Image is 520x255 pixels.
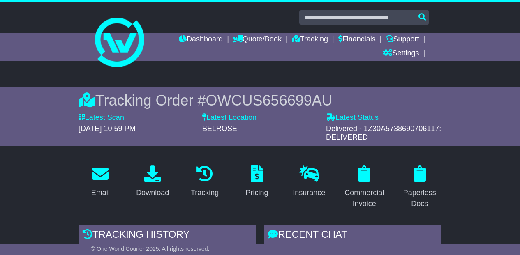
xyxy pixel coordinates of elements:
[338,33,376,47] a: Financials
[240,163,273,201] a: Pricing
[233,33,282,47] a: Quote/Book
[131,163,174,201] a: Download
[293,187,325,198] div: Insurance
[202,124,237,133] span: BELROSE
[383,47,419,61] a: Settings
[202,113,257,122] label: Latest Location
[79,92,441,109] div: Tracking Order #
[339,163,389,212] a: Commercial Invoice
[386,33,419,47] a: Support
[398,163,441,212] a: Paperless Docs
[245,187,268,198] div: Pricing
[79,225,256,247] div: Tracking history
[292,33,328,47] a: Tracking
[91,246,210,252] span: © One World Courier 2025. All rights reserved.
[206,92,333,109] span: OWCUS656699AU
[79,113,124,122] label: Latest Scan
[136,187,169,198] div: Download
[91,187,110,198] div: Email
[326,113,379,122] label: Latest Status
[326,124,441,142] span: Delivered - 1Z30A5738690706117: DELIVERED
[179,33,223,47] a: Dashboard
[287,163,330,201] a: Insurance
[264,225,441,247] div: RECENT CHAT
[403,187,436,209] div: Paperless Docs
[79,124,136,133] span: [DATE] 10:59 PM
[344,187,384,209] div: Commercial Invoice
[191,187,219,198] div: Tracking
[86,163,115,201] a: Email
[185,163,224,201] a: Tracking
